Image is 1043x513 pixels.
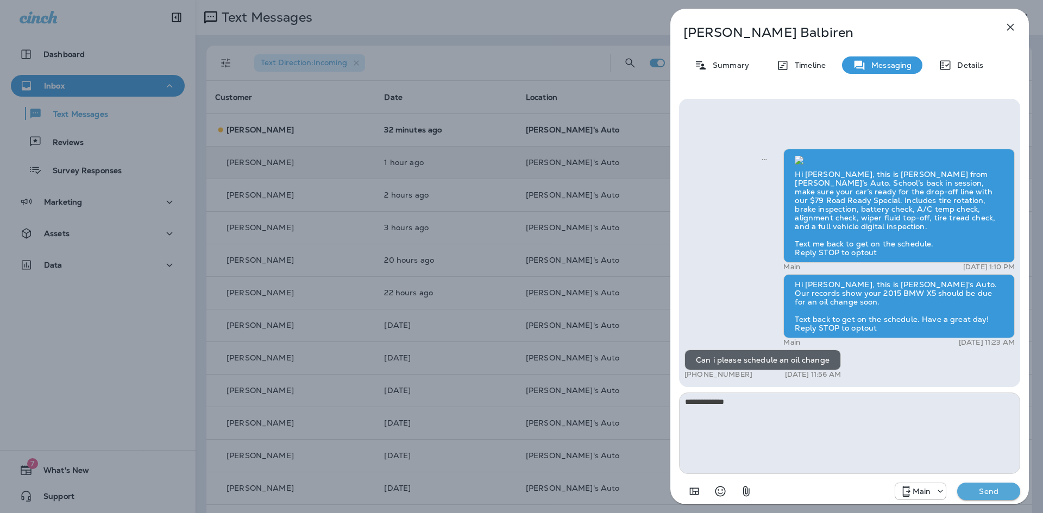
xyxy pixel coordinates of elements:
[959,338,1015,347] p: [DATE] 11:23 AM
[707,61,749,69] p: Summary
[683,25,980,40] p: [PERSON_NAME] Balbiren
[783,274,1015,338] div: Hi [PERSON_NAME], this is [PERSON_NAME]'s Auto. Our records show your 2015 BMW X5 should be due f...
[684,350,841,370] div: Can i please schedule an oil change
[966,486,1011,496] p: Send
[783,263,800,271] p: Main
[952,61,983,69] p: Details
[709,480,731,502] button: Select an emoji
[963,263,1015,271] p: [DATE] 1:10 PM
[683,480,705,502] button: Add in a premade template
[795,156,803,164] img: twilio-download
[762,154,767,163] span: Sent
[895,485,946,498] div: +1 (941) 231-4423
[783,149,1015,263] div: Hi [PERSON_NAME], this is [PERSON_NAME] from [PERSON_NAME]’s Auto. School’s back in session, make...
[957,483,1020,500] button: Send
[866,61,912,69] p: Messaging
[785,370,841,379] p: [DATE] 11:56 AM
[783,338,800,347] p: Main
[789,61,826,69] p: Timeline
[913,487,931,496] p: Main
[684,370,752,379] p: [PHONE_NUMBER]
